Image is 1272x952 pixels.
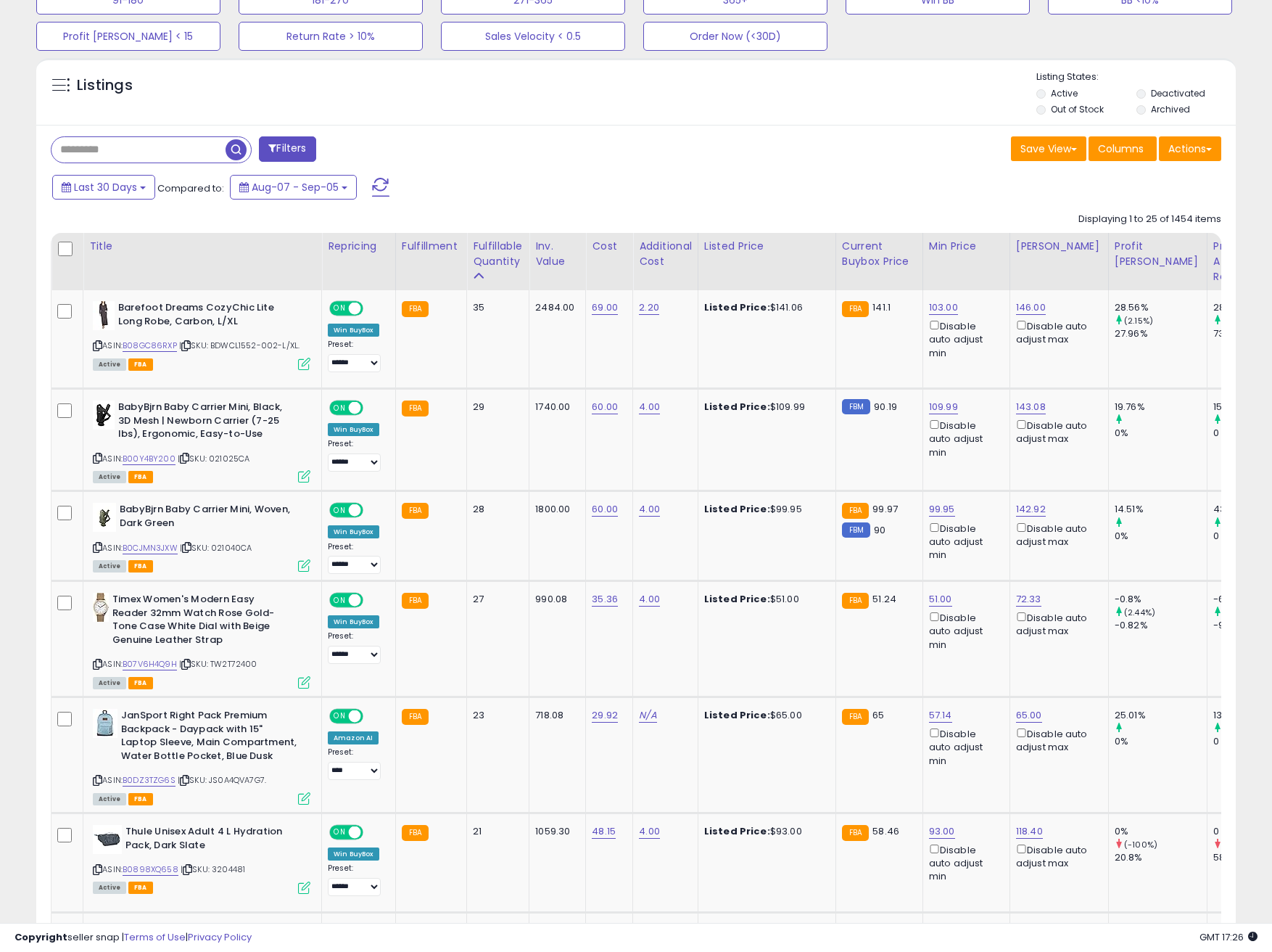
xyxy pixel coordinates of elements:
[872,592,896,606] span: 51.24
[74,180,137,194] span: Last 30 Days
[1016,824,1043,839] a: 118.40
[1124,607,1155,618] small: (2.44%)
[639,239,692,269] div: Additional Cost
[1016,318,1097,346] div: Disable auto adjust max
[842,503,869,519] small: FBA
[252,180,339,194] span: Aug-07 - Sep-05
[1213,401,1272,414] div: 152.11
[473,503,518,516] div: 28
[328,439,384,472] div: Preset:
[929,592,952,607] a: 51.00
[328,525,379,538] div: Win BuyBox
[704,400,770,414] b: Listed Price:
[120,503,296,533] b: BabyBjrn Baby Carrier Mini, Woven, Dark Green
[1115,593,1207,606] div: -0.8%
[328,631,384,664] div: Preset:
[1051,103,1104,115] label: Out of Stock
[929,708,952,723] a: 57.14
[1016,842,1097,870] div: Disable auto adjust max
[15,931,252,945] div: seller snap | |
[93,882,126,894] span: All listings currently available for purchase on Amazon
[842,709,869,725] small: FBA
[361,594,384,607] span: OFF
[929,417,999,459] div: Disable auto adjust min
[118,401,294,445] b: BabyBjrn Baby Carrier Mini, Black, 3D Mesh | Newborn Carrier (7-25 lbs), Ergonomic, Easy-to-Use
[441,22,625,51] button: Sales Velocity < 0.5
[1016,592,1041,607] a: 72.33
[872,300,891,314] span: 141.1
[704,502,770,516] b: Listed Price:
[15,930,67,944] strong: Copyright
[124,930,186,944] a: Terms of Use
[1016,300,1046,315] a: 146.00
[179,340,300,351] span: | SKU: BDWCL1552-002-L/XL.
[328,615,379,628] div: Win BuyBox
[1051,87,1078,99] label: Active
[1115,825,1207,838] div: 0%
[1213,427,1272,440] div: 0
[179,658,257,670] span: | SKU: TW2T72400
[402,503,429,519] small: FBA
[93,471,126,483] span: All listings currently available for purchase on Amazon
[328,731,379,744] div: Amazon AI
[328,239,389,254] div: Repricing
[1213,503,1272,516] div: 43.51
[639,400,660,414] a: 4.00
[128,560,153,573] span: FBA
[639,502,660,517] a: 4.00
[128,793,153,805] span: FBA
[1078,213,1221,226] div: Displaying 1 to 25 of 1454 items
[473,301,518,314] div: 35
[93,677,126,689] span: All listings currently available for purchase on Amazon
[1115,327,1207,340] div: 27.96%
[128,882,153,894] span: FBA
[1115,301,1207,314] div: 28.56%
[592,300,618,315] a: 69.00
[535,401,574,414] div: 1740.00
[929,824,955,839] a: 93.00
[123,863,178,876] a: B0898XQ658
[128,677,153,689] span: FBA
[1115,851,1207,864] div: 20.8%
[704,709,825,722] div: $65.00
[704,825,825,838] div: $93.00
[1016,417,1097,446] div: Disable auto adjust max
[1016,400,1046,414] a: 143.08
[128,358,153,371] span: FBA
[93,825,310,892] div: ASIN:
[181,863,245,875] span: | SKU: 3204481
[402,239,461,254] div: Fulfillment
[328,324,379,337] div: Win BuyBox
[842,301,869,317] small: FBA
[592,708,618,723] a: 29.92
[328,542,384,575] div: Preset:
[704,824,770,838] b: Listed Price:
[842,522,870,538] small: FBM
[230,175,357,200] button: Aug-07 - Sep-05
[89,239,315,254] div: Title
[1115,427,1207,440] div: 0%
[1199,930,1257,944] span: 2025-10-6 17:26 GMT
[118,301,294,332] b: Barefoot Dreams CozyChic Lite Long Robe, Carbon, L/XL
[535,709,574,722] div: 718.08
[842,239,917,269] div: Current Buybox Price
[535,503,574,516] div: 1800.00
[123,453,175,465] a: B00Y4BY200
[93,301,310,369] div: ASIN:
[535,301,574,314] div: 2484.00
[125,825,302,855] b: Thule Unisex Adult 4 L Hydration Pack, Dark Slate
[874,523,885,537] span: 90
[929,400,958,414] a: 109.99
[1016,520,1097,549] div: Disable auto adjust max
[1151,103,1190,115] label: Archived
[180,542,252,554] span: | SKU: 021040CA
[331,402,349,414] span: ON
[93,401,115,430] img: 41p36LdeKoL._SL40_.jpg
[473,593,518,606] div: 27
[93,709,117,738] img: 41kM5lQdcVL._SL40_.jpg
[872,708,884,722] span: 65
[535,239,579,269] div: Inv. value
[1098,141,1144,156] span: Columns
[1213,530,1272,543] div: 0
[328,340,384,372] div: Preset:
